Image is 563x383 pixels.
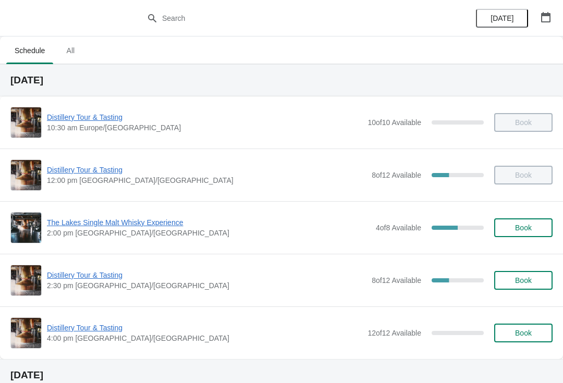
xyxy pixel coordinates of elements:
[515,224,532,232] span: Book
[47,228,371,238] span: 2:00 pm [GEOGRAPHIC_DATA]/[GEOGRAPHIC_DATA]
[376,224,421,232] span: 4 of 8 Available
[515,329,532,337] span: Book
[491,14,513,22] span: [DATE]
[11,318,41,348] img: Distillery Tour & Tasting | | 4:00 pm Europe/London
[47,280,366,291] span: 2:30 pm [GEOGRAPHIC_DATA]/[GEOGRAPHIC_DATA]
[368,329,421,337] span: 12 of 12 Available
[372,171,421,179] span: 8 of 12 Available
[47,175,366,186] span: 12:00 pm [GEOGRAPHIC_DATA]/[GEOGRAPHIC_DATA]
[47,270,366,280] span: Distillery Tour & Tasting
[10,370,553,380] h2: [DATE]
[11,107,41,138] img: Distillery Tour & Tasting | | 10:30 am Europe/London
[57,41,83,60] span: All
[494,218,553,237] button: Book
[47,122,362,133] span: 10:30 am Europe/[GEOGRAPHIC_DATA]
[47,165,366,175] span: Distillery Tour & Tasting
[10,75,553,85] h2: [DATE]
[372,276,421,285] span: 8 of 12 Available
[162,9,422,28] input: Search
[515,276,532,285] span: Book
[47,112,362,122] span: Distillery Tour & Tasting
[11,160,41,190] img: Distillery Tour & Tasting | | 12:00 pm Europe/London
[494,324,553,342] button: Book
[11,213,41,243] img: The Lakes Single Malt Whisky Experience | | 2:00 pm Europe/London
[368,118,421,127] span: 10 of 10 Available
[11,265,41,295] img: Distillery Tour & Tasting | | 2:30 pm Europe/London
[47,333,362,343] span: 4:00 pm [GEOGRAPHIC_DATA]/[GEOGRAPHIC_DATA]
[6,41,53,60] span: Schedule
[47,217,371,228] span: The Lakes Single Malt Whisky Experience
[47,323,362,333] span: Distillery Tour & Tasting
[494,271,553,290] button: Book
[476,9,528,28] button: [DATE]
